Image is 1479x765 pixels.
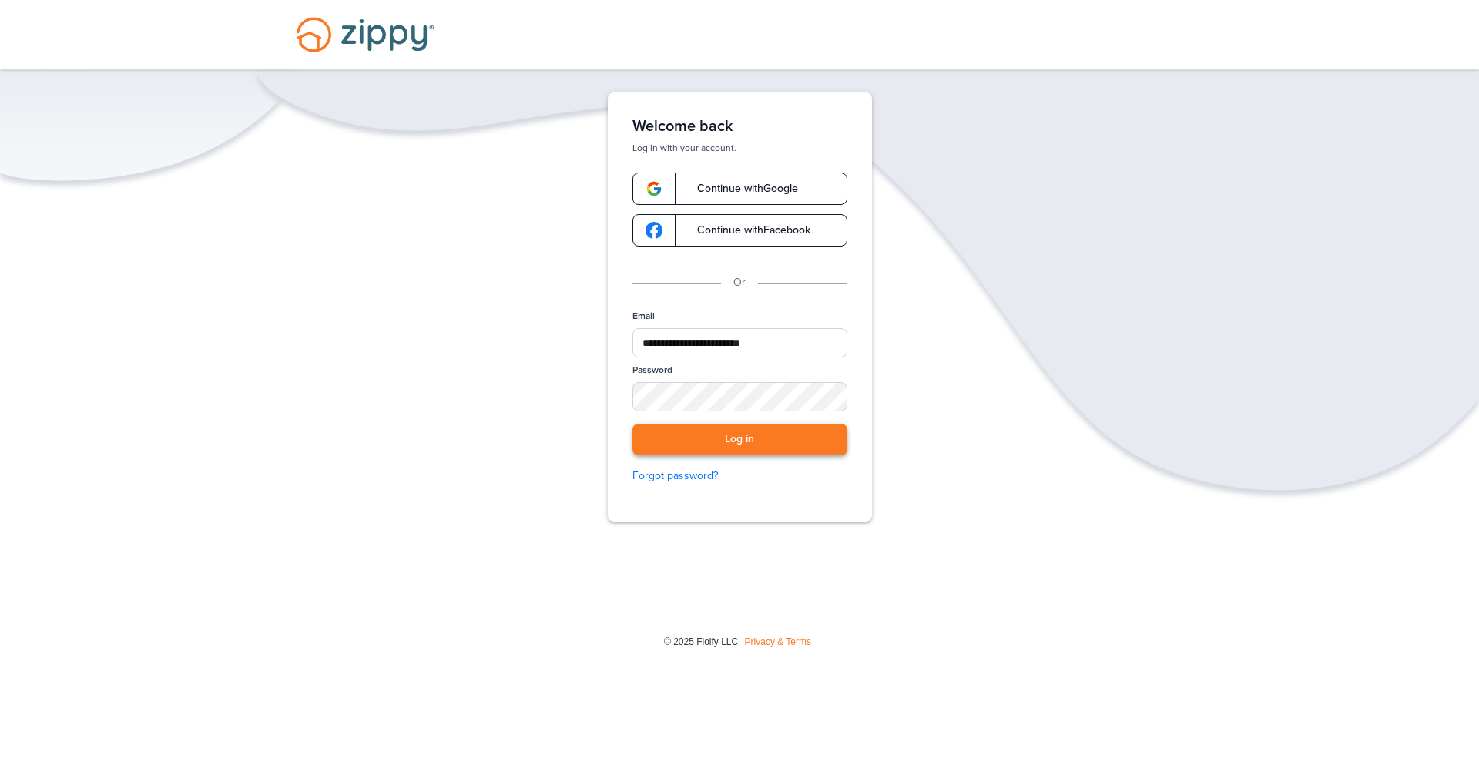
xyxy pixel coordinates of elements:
[632,142,847,154] p: Log in with your account.
[632,328,847,357] input: Email
[632,468,847,485] a: Forgot password?
[632,214,847,247] a: google-logoContinue withFacebook
[664,636,738,647] span: © 2025 Floify LLC
[632,424,847,455] button: Log in
[632,117,847,136] h1: Welcome back
[646,180,662,197] img: google-logo
[632,173,847,205] a: google-logoContinue withGoogle
[632,310,655,323] label: Email
[745,636,811,647] a: Privacy & Terms
[682,183,798,194] span: Continue with Google
[632,364,672,377] label: Password
[733,274,746,291] p: Or
[682,225,810,236] span: Continue with Facebook
[632,382,847,411] input: Password
[646,222,662,239] img: google-logo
